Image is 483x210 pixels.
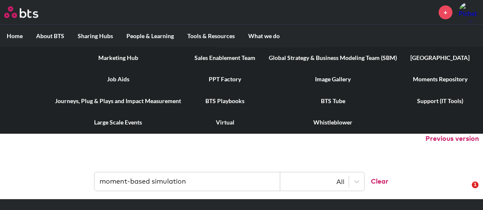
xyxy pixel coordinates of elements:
button: Previous version [425,134,479,143]
img: BTS Logo [4,6,38,18]
button: Clear [364,172,388,191]
div: All [284,177,344,186]
img: Pichet Danthainum [459,2,479,22]
label: Sharing Hubs [71,25,120,47]
a: Profile [459,2,479,22]
span: 1 [472,181,478,188]
label: People & Learning [120,25,181,47]
a: Go home [4,6,54,18]
label: Tools & Resources [181,25,241,47]
label: About BTS [29,25,71,47]
input: Find contents, pages and demos... [94,172,280,191]
a: + [438,5,452,19]
label: What we do [241,25,286,47]
iframe: Intercom live chat [454,181,475,202]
